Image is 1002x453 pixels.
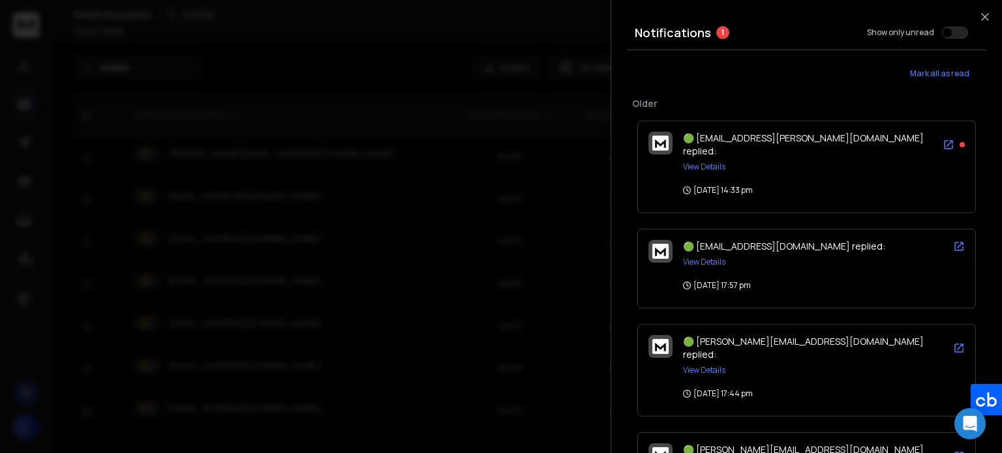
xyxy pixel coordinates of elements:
div: Open Intercom Messenger [954,408,986,439]
img: logo [652,339,669,354]
span: Mark all as read [910,68,969,79]
label: Show only unread [867,27,934,38]
p: Older [632,97,981,110]
img: logo [652,136,669,151]
span: 1 [716,26,729,39]
span: 🟢 [PERSON_NAME][EMAIL_ADDRESS][DOMAIN_NAME] replied: [683,335,924,360]
p: [DATE] 17:57 pm [683,280,751,291]
button: View Details [683,257,725,267]
span: 🟢 [EMAIL_ADDRESS][DOMAIN_NAME] replied: [683,240,885,252]
h3: Notifications [635,23,711,42]
p: [DATE] 17:44 pm [683,388,753,399]
p: [DATE] 14:33 pm [683,185,753,196]
button: Mark all as read [892,61,986,87]
button: View Details [683,162,725,172]
span: 🟢 [EMAIL_ADDRESS][PERSON_NAME][DOMAIN_NAME] replied: [683,132,924,157]
img: logo [652,244,669,259]
button: View Details [683,365,725,375]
